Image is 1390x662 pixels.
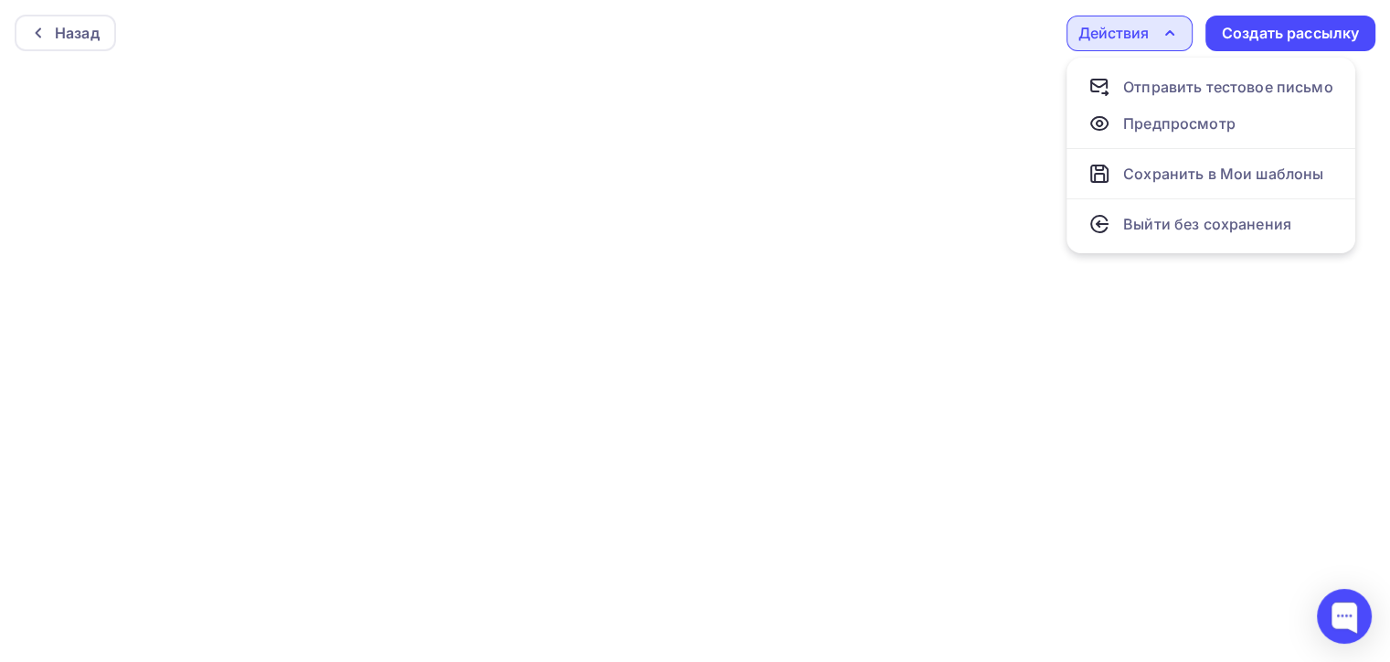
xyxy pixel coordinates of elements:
button: Действия [1066,16,1193,51]
div: Выйти без сохранения [1123,213,1291,235]
ul: Действия [1066,58,1355,253]
div: Создать рассылку [1222,23,1359,44]
div: Назад [55,22,100,44]
div: Действия [1078,22,1149,44]
div: Сохранить в Мои шаблоны [1123,163,1323,185]
div: Отправить тестовое письмо [1123,76,1333,98]
div: Предпросмотр [1123,112,1236,134]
